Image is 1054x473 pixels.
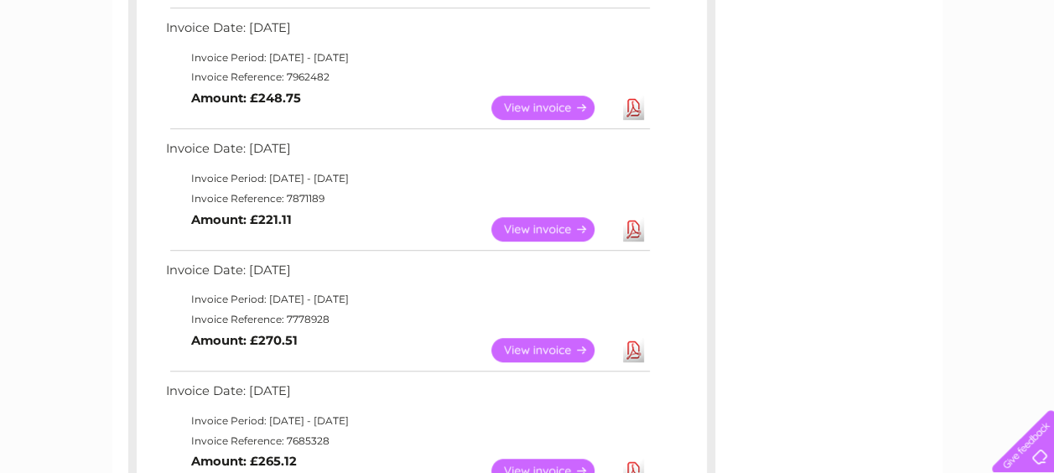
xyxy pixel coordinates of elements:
a: Contact [942,71,984,84]
a: Water [759,71,791,84]
b: Amount: £265.12 [191,454,297,469]
b: Amount: £221.11 [191,212,292,227]
a: 0333 014 3131 [738,8,854,29]
a: Download [623,217,644,242]
b: Amount: £248.75 [191,91,301,106]
a: Energy [801,71,838,84]
a: View [491,217,615,242]
a: Download [623,96,644,120]
a: Log out [999,71,1038,84]
img: logo.png [37,44,122,95]
td: Invoice Date: [DATE] [162,380,652,411]
a: View [491,338,615,362]
a: Telecoms [848,71,898,84]
td: Invoice Reference: 7962482 [162,67,652,87]
td: Invoice Reference: 7685328 [162,431,652,451]
td: Invoice Date: [DATE] [162,259,652,290]
a: Download [623,338,644,362]
a: View [491,96,615,120]
td: Invoice Period: [DATE] - [DATE] [162,289,652,309]
td: Invoice Period: [DATE] - [DATE] [162,169,652,189]
a: Blog [908,71,932,84]
td: Invoice Date: [DATE] [162,138,652,169]
div: Clear Business is a trading name of Verastar Limited (registered in [GEOGRAPHIC_DATA] No. 3667643... [132,9,924,81]
td: Invoice Reference: 7778928 [162,309,652,330]
td: Invoice Reference: 7871189 [162,189,652,209]
td: Invoice Period: [DATE] - [DATE] [162,48,652,68]
td: Invoice Period: [DATE] - [DATE] [162,411,652,431]
b: Amount: £270.51 [191,333,298,348]
td: Invoice Date: [DATE] [162,17,652,48]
